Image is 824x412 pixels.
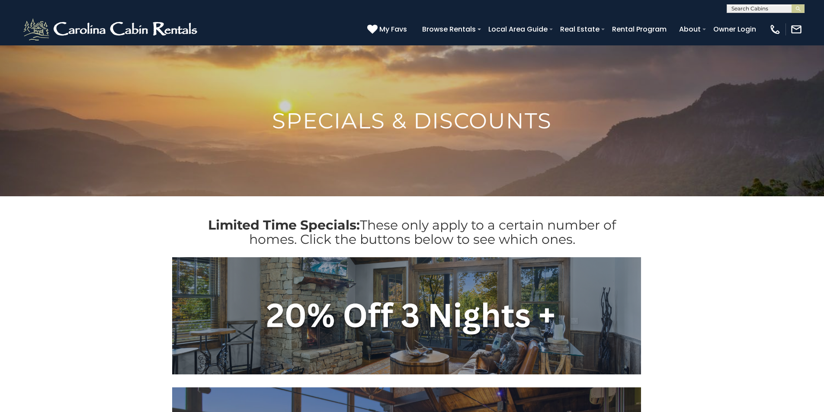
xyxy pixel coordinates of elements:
a: Real Estate [556,22,604,37]
a: Rental Program [608,22,671,37]
img: White-1-2.png [22,16,201,42]
a: My Favs [367,24,409,35]
img: phone-regular-white.png [769,23,781,35]
a: Owner Login [709,22,760,37]
a: About [675,22,705,37]
h2: These only apply to a certain number of homes. Click the buttons below to see which ones. [190,218,634,246]
strong: Limited Time Specials: [208,217,360,233]
a: Local Area Guide [484,22,552,37]
span: My Favs [379,24,407,35]
a: Browse Rentals [418,22,480,37]
img: mail-regular-white.png [790,23,802,35]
